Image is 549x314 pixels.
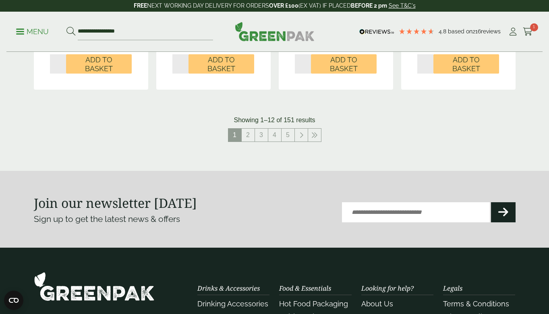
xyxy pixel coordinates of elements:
i: Cart [523,28,533,36]
span: reviews [481,28,501,35]
a: Drinking Accessories [197,300,268,308]
p: Showing 1–12 of 151 results [234,115,315,125]
span: Add to Basket [194,55,249,73]
strong: OVER £100 [269,2,298,9]
img: REVIEWS.io [359,29,394,35]
a: Terms & Conditions [443,300,509,308]
a: Hot Food Packaging [279,300,348,308]
span: 216 [472,28,481,35]
button: Add to Basket [66,54,132,74]
strong: BEFORE 2 pm [351,2,387,9]
a: 4 [268,129,281,142]
img: GreenPak Supplies [235,22,315,41]
span: 1 [228,129,241,142]
span: Add to Basket [72,55,126,73]
a: 5 [282,129,294,142]
strong: Join our newsletter [DATE] [34,194,197,211]
p: Sign up to get the latest news & offers [34,213,251,226]
span: 4.8 [439,28,448,35]
a: 1 [523,26,533,38]
img: GreenPak Supplies [34,272,155,301]
span: Add to Basket [439,55,493,73]
strong: FREE [134,2,147,9]
a: 2 [242,129,255,142]
a: 3 [255,129,268,142]
a: About Us [361,300,393,308]
button: Add to Basket [433,54,499,74]
p: Menu [16,27,49,37]
span: Add to Basket [317,55,371,73]
div: 4.79 Stars [398,28,435,35]
a: Menu [16,27,49,35]
a: See T&C's [389,2,416,9]
span: 1 [530,23,538,31]
span: Based on [448,28,472,35]
button: Add to Basket [189,54,254,74]
button: Add to Basket [311,54,377,74]
button: Open CMP widget [4,291,23,310]
i: My Account [508,28,518,36]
